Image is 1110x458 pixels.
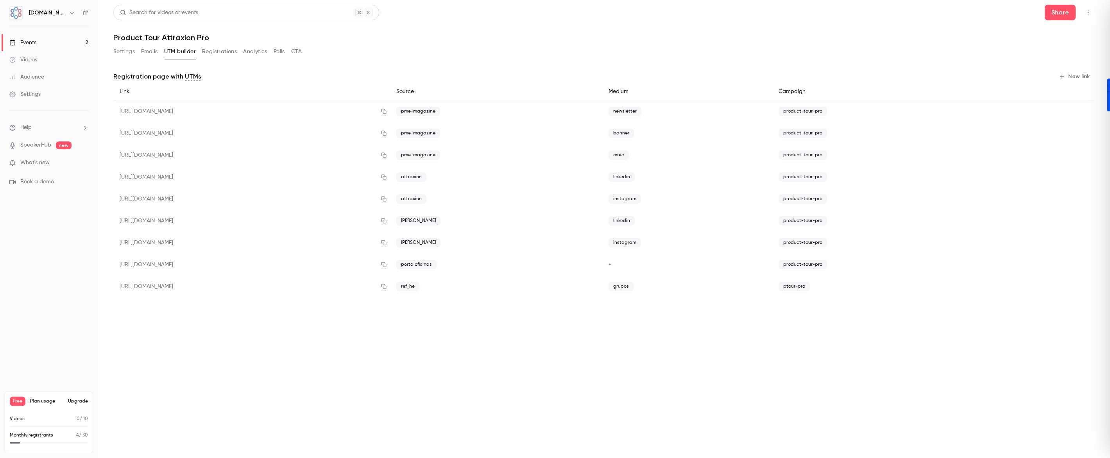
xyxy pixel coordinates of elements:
button: Analytics [243,45,267,58]
span: [PERSON_NAME] [396,216,440,225]
span: ptour-pro [779,282,810,291]
span: pme-magazine [396,129,440,138]
div: [URL][DOMAIN_NAME] [113,122,390,144]
span: instagram [609,194,641,204]
span: product-tour-pro [779,238,827,247]
span: product-tour-pro [779,194,827,204]
button: UTM builder [164,45,196,58]
div: [URL][DOMAIN_NAME] [113,232,390,254]
span: product-tour-pro [779,172,827,182]
div: Search for videos or events [120,9,198,17]
div: [URL][DOMAIN_NAME] [113,144,390,166]
div: Events [9,39,36,47]
span: linkedin [609,172,635,182]
a: UTMs [185,72,201,81]
span: - [609,262,611,267]
span: Help [20,123,32,132]
span: grupos [609,282,634,291]
div: Audience [9,73,44,81]
span: instagram [609,238,641,247]
span: product-tour-pro [779,129,827,138]
div: [URL][DOMAIN_NAME] [113,254,390,276]
div: Videos [9,56,37,64]
span: banner [609,129,634,138]
div: [URL][DOMAIN_NAME] [113,166,390,188]
div: Settings [9,90,41,98]
p: Videos [10,415,25,422]
button: Settings [113,45,135,58]
span: product-tour-pro [779,150,827,160]
div: Source [390,83,602,100]
span: Free [10,397,25,406]
span: Book a demo [20,178,54,186]
button: Emails [141,45,158,58]
p: / 10 [77,415,88,422]
button: New link [1056,70,1094,83]
div: Medium [602,83,772,100]
div: [URL][DOMAIN_NAME] [113,188,390,210]
span: 4 [76,433,79,438]
p: Monthly registrants [10,432,53,439]
div: Campaign [772,83,1001,100]
div: [URL][DOMAIN_NAME] [113,210,390,232]
p: Registration page with [113,72,201,81]
span: new [56,141,72,149]
div: Link [113,83,390,100]
a: SpeakerHub [20,141,51,149]
button: CTA [291,45,302,58]
button: Share [1045,5,1076,20]
span: product-tour-pro [779,107,827,116]
li: help-dropdown-opener [9,123,88,132]
span: product-tour-pro [779,216,827,225]
button: Polls [274,45,285,58]
span: What's new [20,159,50,167]
button: Upgrade [68,398,88,404]
div: [URL][DOMAIN_NAME] [113,276,390,297]
span: newsletter [609,107,641,116]
img: AMT.Group [10,7,22,19]
span: pme-magazine [396,150,440,160]
span: attraxion [396,194,426,204]
p: / 30 [76,432,88,439]
div: [URL][DOMAIN_NAME] [113,100,390,123]
span: product-tour-pro [779,260,827,269]
h1: Product Tour Attraxion Pro [113,33,1094,42]
h6: [DOMAIN_NAME] [29,9,66,17]
span: Plan usage [30,398,63,404]
span: ref_he [396,282,419,291]
span: mrec [609,150,629,160]
span: attraxion [396,172,426,182]
span: linkedin [609,216,635,225]
span: 0 [77,417,80,421]
span: pme-magazine [396,107,440,116]
button: Registrations [202,45,237,58]
span: portaloficinas [396,260,437,269]
span: [PERSON_NAME] [396,238,440,247]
